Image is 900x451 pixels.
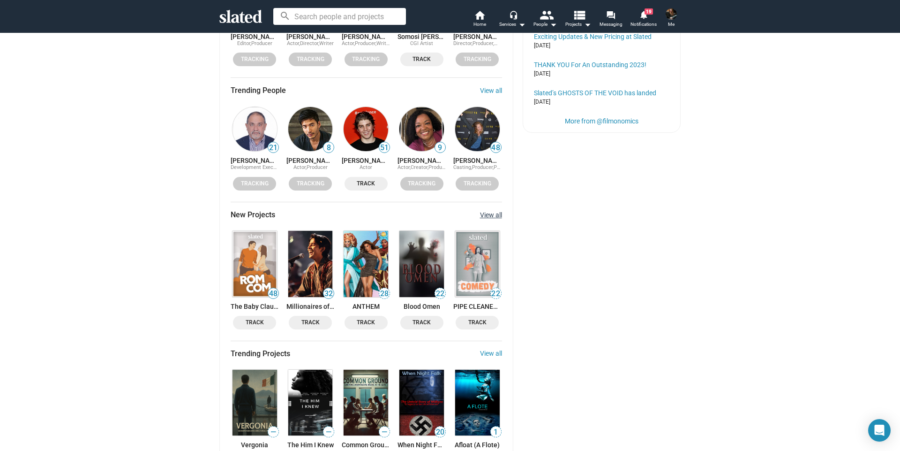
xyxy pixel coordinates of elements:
span: 48 [268,289,278,298]
a: View all [480,350,502,357]
mat-icon: notifications [639,10,648,19]
span: Editor, [237,40,251,46]
a: [PERSON_NAME] [286,157,335,164]
a: Messaging [594,9,627,30]
span: Track [461,318,493,328]
mat-icon: arrow_drop_down [582,19,593,30]
a: Millionaires of Love - The Raga of the Dunes [286,229,335,298]
a: 19Notifications [627,9,660,30]
span: — [379,428,390,436]
span: 22 [491,289,501,298]
img: Blood Omen [399,231,444,297]
a: Afloat (A Flote) [453,368,502,437]
button: Mike HallMe [660,7,682,31]
a: More from @filmonomics [565,117,638,125]
span: Development Executive, [231,164,285,170]
a: Vergonia [231,441,279,449]
img: PIPE CLEANER BOY [455,231,500,297]
img: ANTHEM [344,231,388,297]
span: Writer [494,40,509,46]
span: Track [406,318,438,328]
a: Millionaires of Love - The Raga of the Dunes [286,303,335,310]
a: Home [463,9,496,30]
img: Millionaires of Love - The Raga of the Dunes [288,231,333,297]
span: Tracking [461,54,493,64]
a: Exciting Updates & New Pricing at Slated [534,33,669,40]
div: THANK YOU For An Outstanding 2023! [534,61,669,69]
button: Track [345,177,388,191]
div: Open Intercom Messenger [868,419,891,442]
span: Notifications [630,19,657,30]
a: Somosi [PERSON_NAME] [397,33,446,40]
div: Services [499,19,525,30]
span: Writer [319,40,334,46]
button: Tracking [289,177,332,191]
mat-icon: headset_mic [509,10,517,19]
span: Me [668,19,675,30]
button: Track [456,316,499,329]
div: People [533,19,557,30]
span: Creator, [411,164,428,170]
img: Lukas Gage [344,107,388,152]
span: 48 [491,143,501,153]
input: Search people and projects [273,8,406,25]
span: — [323,428,334,436]
span: Home [473,19,486,30]
span: — [268,428,278,436]
button: Tracking [289,53,332,66]
a: Common Ground [342,441,390,449]
button: Projects [562,9,594,30]
span: Track [239,318,270,328]
span: Producer, [428,164,450,170]
img: The Him I Knew [288,370,333,436]
a: [PERSON_NAME] [231,157,279,164]
a: [PERSON_NAME] [453,157,502,164]
button: Track [345,316,388,329]
button: Tracking [233,53,276,66]
a: Afloat (A Flote) [453,441,502,449]
span: Producer [307,164,328,170]
span: Projects [565,19,591,30]
span: 20 [435,428,445,437]
span: Tracking [294,179,326,189]
span: Tracking [239,179,270,189]
a: [PERSON_NAME] [342,157,390,164]
img: Karri Miles [455,107,500,152]
span: Tracking [294,54,326,64]
a: The Baby Clause [231,229,279,298]
span: 51 [379,143,390,153]
mat-icon: home [474,9,485,21]
mat-icon: view_list [572,8,586,22]
span: Actor, [293,164,307,170]
button: Tracking [456,53,499,66]
a: The Baby Clause [231,303,279,310]
span: 22 [435,289,445,298]
a: [PERSON_NAME] [342,33,390,40]
button: Tracking [345,53,388,66]
a: [PERSON_NAME] [453,33,502,40]
div: [DATE] [534,70,669,78]
span: Track [406,54,438,64]
span: Writer [376,40,391,46]
img: Afloat (A Flote) [455,370,500,436]
a: Vergonia [231,368,279,437]
div: [DATE] [534,99,669,106]
span: Actor, [287,40,300,46]
span: Production Coordinator [494,164,547,170]
a: When Night Falls [397,368,446,437]
a: Common Ground [342,368,390,437]
button: Track [400,316,443,329]
a: PIPE CLEANER BOY [453,303,502,310]
span: Actor, [342,40,355,46]
a: PIPE CLEANER BOY [453,229,502,298]
span: Trending Projects [231,349,290,359]
span: Producer [251,40,272,46]
a: The Him I Knew [286,368,335,437]
span: Director, [300,40,319,46]
span: Producer, [472,164,494,170]
a: When Night Falls [397,441,446,449]
img: Surya Thotapalli [232,107,277,152]
button: Services [496,9,529,30]
span: 21 [268,143,278,153]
